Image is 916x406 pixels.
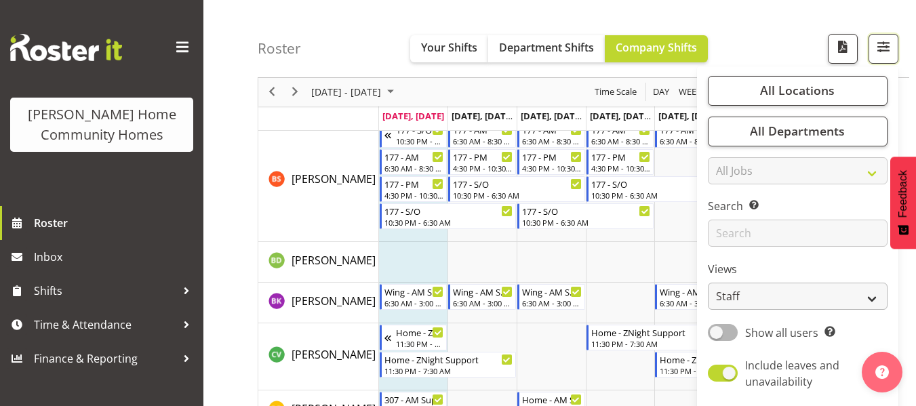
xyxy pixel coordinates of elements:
[708,220,888,247] input: Search
[708,262,888,278] label: Views
[448,122,516,148] div: Billie Sothern"s event - 177 - AM Begin From Tuesday, September 30, 2025 at 6:30:00 AM GMT+13:00 ...
[828,34,858,64] button: Download a PDF of the roster according to the set date range.
[286,84,304,101] button: Next
[384,352,513,366] div: Home - ZNight Support
[677,84,703,101] span: Week
[586,122,654,148] div: Billie Sothern"s event - 177 - AM Begin From Thursday, October 2, 2025 at 6:30:00 AM GMT+13:00 En...
[616,40,697,55] span: Company Shifts
[593,84,638,101] span: Time Scale
[292,346,376,363] a: [PERSON_NAME]
[34,348,176,369] span: Finance & Reporting
[452,110,513,122] span: [DATE], [DATE]
[522,163,582,174] div: 4:30 PM - 10:30 PM
[890,157,916,249] button: Feedback - Show survey
[453,285,513,298] div: Wing - AM Support 1
[24,104,180,145] div: [PERSON_NAME] Home Community Homes
[658,110,720,122] span: [DATE], [DATE]
[651,84,672,101] button: Timeline Day
[869,34,898,64] button: Filter Shifts
[292,347,376,362] span: [PERSON_NAME]
[660,352,788,366] div: Home - ZNight Support
[453,136,513,146] div: 6:30 AM - 8:30 AM
[384,365,513,376] div: 11:30 PM - 7:30 AM
[380,122,447,148] div: Billie Sothern"s event - 177 - S/O Begin From Sunday, September 28, 2025 at 10:30:00 PM GMT+13:00...
[591,190,719,201] div: 10:30 PM - 6:30 AM
[591,150,651,163] div: 177 - PM
[708,76,888,106] button: All Locations
[283,78,306,106] div: next period
[517,122,585,148] div: Billie Sothern"s event - 177 - AM Begin From Wednesday, October 1, 2025 at 6:30:00 AM GMT+13:00 E...
[384,150,444,163] div: 177 - AM
[593,84,639,101] button: Time Scale
[522,150,582,163] div: 177 - PM
[448,149,516,175] div: Billie Sothern"s event - 177 - PM Begin From Tuesday, September 30, 2025 at 4:30:00 PM GMT+13:00 ...
[292,293,485,309] a: [PERSON_NAME] (BK) [PERSON_NAME]
[677,84,704,101] button: Timeline Week
[517,284,585,310] div: Brijesh (BK) Kachhadiya"s event - Wing - AM Support 1 Begin From Wednesday, October 1, 2025 at 6:...
[34,281,176,301] span: Shifts
[522,136,582,146] div: 6:30 AM - 8:30 AM
[655,352,791,378] div: Cheenee Vargas"s event - Home - ZNight Support Begin From Friday, October 3, 2025 at 11:30:00 PM ...
[605,35,708,62] button: Company Shifts
[410,35,488,62] button: Your Shifts
[384,163,444,174] div: 6:30 AM - 8:30 AM
[309,84,400,101] button: September 2025
[522,204,650,218] div: 177 - S/O
[384,285,444,298] div: Wing - AM Support 1
[760,83,835,99] span: All Locations
[522,392,582,406] div: Home - AM Support 3
[708,199,888,215] label: Search
[380,203,516,229] div: Billie Sothern"s event - 177 - S/O Begin From Monday, September 29, 2025 at 10:30:00 PM GMT+13:00...
[396,338,444,349] div: 11:30 PM - 7:30 AM
[306,78,402,106] div: Sep 29 - Oct 05, 2025
[453,190,581,201] div: 10:30 PM - 6:30 AM
[591,136,651,146] div: 6:30 AM - 8:30 AM
[258,121,379,242] td: Billie Sothern resource
[34,247,197,267] span: Inbox
[380,149,447,175] div: Billie Sothern"s event - 177 - AM Begin From Monday, September 29, 2025 at 6:30:00 AM GMT+13:00 E...
[380,284,447,310] div: Brijesh (BK) Kachhadiya"s event - Wing - AM Support 1 Begin From Monday, September 29, 2025 at 6:...
[34,314,176,335] span: Time & Attendance
[655,284,723,310] div: Brijesh (BK) Kachhadiya"s event - Wing - AM Support 1 Begin From Friday, October 3, 2025 at 6:30:...
[586,325,723,350] div: Cheenee Vargas"s event - Home - ZNight Support Begin From Thursday, October 2, 2025 at 11:30:00 P...
[292,171,376,186] span: [PERSON_NAME]
[292,293,485,308] span: [PERSON_NAME] (BK) [PERSON_NAME]
[384,190,444,201] div: 4:30 PM - 10:30 PM
[586,149,654,175] div: Billie Sothern"s event - 177 - PM Begin From Thursday, October 2, 2025 at 4:30:00 PM GMT+13:00 En...
[591,163,651,174] div: 4:30 PM - 10:30 PM
[875,365,889,379] img: help-xxl-2.png
[590,110,652,122] span: [DATE], [DATE]
[396,136,444,146] div: 10:30 PM - 6:30 AM
[448,284,516,310] div: Brijesh (BK) Kachhadiya"s event - Wing - AM Support 1 Begin From Tuesday, September 30, 2025 at 6...
[517,203,654,229] div: Billie Sothern"s event - 177 - S/O Begin From Wednesday, October 1, 2025 at 10:30:00 PM GMT+13:00...
[380,176,447,202] div: Billie Sothern"s event - 177 - PM Begin From Monday, September 29, 2025 at 4:30:00 PM GMT+13:00 E...
[522,217,650,228] div: 10:30 PM - 6:30 AM
[521,110,582,122] span: [DATE], [DATE]
[660,136,719,146] div: 6:30 AM - 8:30 AM
[258,41,301,56] h4: Roster
[660,285,719,298] div: Wing - AM Support 1
[660,365,788,376] div: 11:30 PM - 7:30 AM
[396,325,444,339] div: Home - ZNight Support
[384,392,444,406] div: 307 - AM Support
[292,252,376,268] a: [PERSON_NAME]
[453,298,513,308] div: 6:30 AM - 3:00 PM
[591,338,719,349] div: 11:30 PM - 7:30 AM
[499,40,594,55] span: Department Shifts
[522,298,582,308] div: 6:30 AM - 3:00 PM
[448,176,584,202] div: Billie Sothern"s event - 177 - S/O Begin From Tuesday, September 30, 2025 at 10:30:00 PM GMT+13:0...
[591,325,719,339] div: Home - ZNight Support
[380,325,447,350] div: Cheenee Vargas"s event - Home - ZNight Support Begin From Sunday, September 28, 2025 at 11:30:00 ...
[384,177,444,190] div: 177 - PM
[488,35,605,62] button: Department Shifts
[517,149,585,175] div: Billie Sothern"s event - 177 - PM Begin From Wednesday, October 1, 2025 at 4:30:00 PM GMT+13:00 E...
[421,40,477,55] span: Your Shifts
[652,84,671,101] span: Day
[260,78,283,106] div: previous period
[586,176,723,202] div: Billie Sothern"s event - 177 - S/O Begin From Thursday, October 2, 2025 at 10:30:00 PM GMT+13:00 ...
[382,110,444,122] span: [DATE], [DATE]
[258,283,379,323] td: Brijesh (BK) Kachhadiya resource
[660,298,719,308] div: 6:30 AM - 3:00 PM
[263,84,281,101] button: Previous
[897,170,909,218] span: Feedback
